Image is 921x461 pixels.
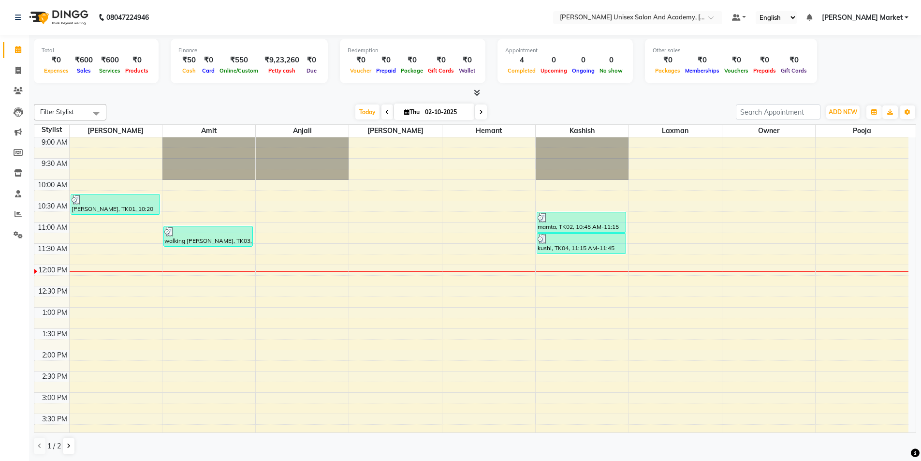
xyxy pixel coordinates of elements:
span: Gift Cards [425,67,456,74]
span: [PERSON_NAME] [70,125,162,137]
span: kashish [536,125,629,137]
div: ₹550 [217,55,261,66]
span: Amit [162,125,255,137]
span: Services [97,67,123,74]
button: ADD NEW [826,105,860,119]
div: 4 [505,55,538,66]
div: ₹0 [751,55,778,66]
div: 0 [570,55,597,66]
div: Other sales [653,46,809,55]
span: Petty cash [266,67,298,74]
div: 11:30 AM [36,244,69,254]
span: Products [123,67,151,74]
span: Cash [180,67,198,74]
span: Filter Stylist [40,108,74,116]
input: Search Appointment [736,104,820,119]
span: Sales [74,67,93,74]
span: Vouchers [722,67,751,74]
span: [PERSON_NAME] [349,125,442,137]
span: hemant [442,125,535,137]
div: ₹600 [71,55,97,66]
span: Package [398,67,425,74]
div: ₹0 [374,55,398,66]
input: 2025-10-02 [422,105,470,119]
div: 1:30 PM [40,329,69,339]
span: laxman [629,125,722,137]
div: ₹0 [722,55,751,66]
span: Prepaid [374,67,398,74]
div: ₹0 [200,55,217,66]
div: Redemption [348,46,478,55]
span: owner [722,125,815,137]
div: Stylist [34,125,69,135]
div: walking [PERSON_NAME], TK03, 11:05 AM-11:35 AM, Styling Men's - Hairt Cut With Wash [164,226,252,246]
div: ₹0 [425,55,456,66]
span: Voucher [348,67,374,74]
span: Due [304,67,319,74]
div: ₹0 [42,55,71,66]
div: ₹0 [653,55,683,66]
div: [PERSON_NAME], TK01, 10:20 AM-10:50 AM, Styling Men's - Hairt Cut With Wash [71,194,160,214]
div: 12:30 PM [36,286,69,297]
img: logo [25,4,91,31]
div: 10:00 AM [36,180,69,190]
span: Gift Cards [778,67,809,74]
div: mamta, TK02, 10:45 AM-11:15 AM, Body Basics - Threading Eyebrow [537,212,626,232]
span: Packages [653,67,683,74]
div: 0 [538,55,570,66]
div: 3:30 PM [40,414,69,424]
span: Ongoing [570,67,597,74]
div: 11:00 AM [36,223,69,233]
div: Finance [178,46,320,55]
div: 2:30 PM [40,372,69,382]
div: 3:00 PM [40,393,69,403]
b: 08047224946 [106,4,149,31]
div: 12:00 PM [36,265,69,275]
span: Upcoming [538,67,570,74]
div: Appointment [505,46,625,55]
div: ₹50 [178,55,200,66]
span: Card [200,67,217,74]
span: ADD NEW [829,108,857,116]
span: pooja [816,125,909,137]
div: ₹0 [123,55,151,66]
div: ₹600 [97,55,123,66]
div: ₹0 [348,55,374,66]
div: ₹0 [778,55,809,66]
span: Wallet [456,67,478,74]
div: 0 [597,55,625,66]
div: 9:30 AM [40,159,69,169]
div: kushi, TK04, 11:15 AM-11:45 AM, Body Basics - Threading Eyebrow [537,234,626,253]
div: 1:00 PM [40,308,69,318]
div: ₹0 [398,55,425,66]
div: ₹0 [683,55,722,66]
span: Prepaids [751,67,778,74]
span: [PERSON_NAME] Market [822,13,903,23]
span: Completed [505,67,538,74]
div: 9:00 AM [40,137,69,148]
span: 1 / 2 [47,441,61,451]
span: Thu [402,108,422,116]
span: Memberships [683,67,722,74]
span: Today [355,104,380,119]
span: No show [597,67,625,74]
div: ₹0 [303,55,320,66]
div: Total [42,46,151,55]
div: 2:00 PM [40,350,69,360]
span: anjali [256,125,349,137]
div: ₹0 [456,55,478,66]
div: 10:30 AM [36,201,69,211]
span: Expenses [42,67,71,74]
span: Online/Custom [217,67,261,74]
div: ₹9,23,260 [261,55,303,66]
